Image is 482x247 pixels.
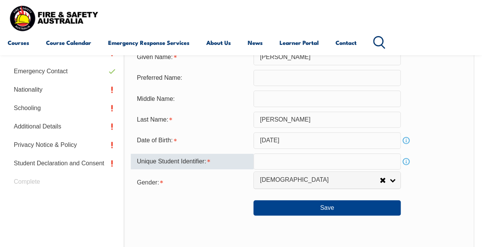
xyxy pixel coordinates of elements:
div: Unique Student Identifier is required. [131,154,253,169]
span: [DEMOGRAPHIC_DATA] [260,176,380,184]
div: Date of Birth is required. [131,133,253,148]
a: Additional Details [8,117,120,136]
a: About Us [206,33,231,52]
a: News [248,33,263,52]
div: Middle Name: [131,91,253,106]
input: 10 Characters no 1, 0, O or I [253,153,401,170]
a: Privacy Notice & Policy [8,136,120,154]
div: Given Name is required. [131,50,253,64]
a: Info [401,156,411,167]
a: Course Calendar [46,33,91,52]
a: Learner Portal [280,33,319,52]
a: Courses [8,33,29,52]
div: Preferred Name: [131,71,253,85]
a: Schooling [8,99,120,117]
span: Gender: [137,179,159,186]
a: Nationality [8,81,120,99]
a: Info [401,135,411,146]
button: Save [253,200,401,216]
input: Select Date... [253,132,401,148]
a: Emergency Contact [8,62,120,81]
a: Contact [336,33,357,52]
div: Last Name is required. [131,112,253,127]
a: Student Declaration and Consent [8,154,120,173]
a: Emergency Response Services [108,33,189,52]
div: Gender is required. [131,174,253,189]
